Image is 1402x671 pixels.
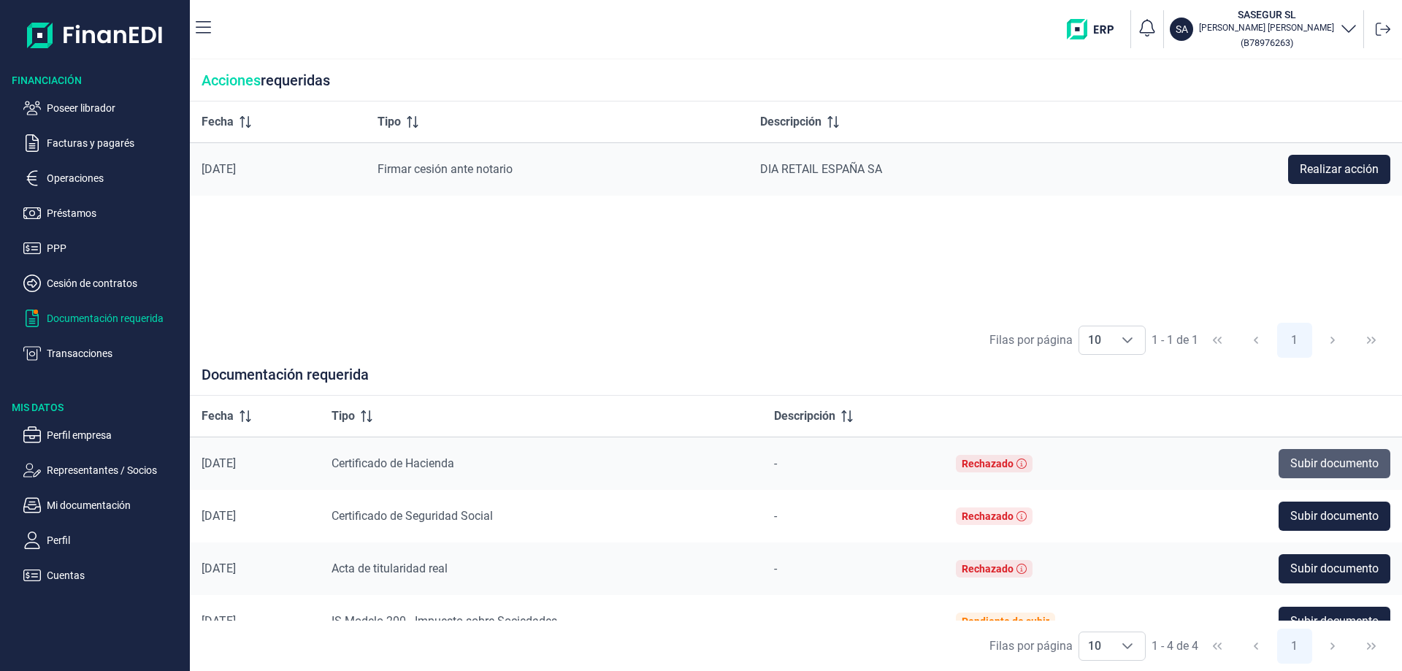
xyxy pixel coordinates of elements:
div: Rechazado [962,510,1014,522]
span: - [774,456,777,470]
button: Next Page [1315,629,1350,664]
button: Cesión de contratos [23,275,184,292]
img: Logo de aplicación [27,12,164,58]
p: SA [1176,22,1188,37]
span: Certificado de Hacienda [332,456,454,470]
button: Page 1 [1277,323,1312,358]
span: 10 [1079,632,1110,660]
button: First Page [1200,323,1235,358]
div: Choose [1110,632,1145,660]
span: - [774,509,777,523]
span: Tipo [332,407,355,425]
span: Subir documento [1290,455,1379,472]
span: - [774,561,777,575]
button: Last Page [1354,323,1389,358]
span: Subir documento [1290,507,1379,525]
p: Representantes / Socios [47,461,184,479]
div: [DATE] [202,162,354,177]
button: Subir documento [1279,554,1390,583]
span: Acciones [202,72,261,89]
button: SASASEGUR SL[PERSON_NAME] [PERSON_NAME](B78976263) [1170,7,1357,51]
div: requeridas [190,60,1402,101]
div: [DATE] [202,614,308,629]
p: Facturas y pagarés [47,134,184,152]
small: Copiar cif [1241,37,1293,48]
p: Mi documentación [47,496,184,514]
button: First Page [1200,629,1235,664]
span: Descripción [774,407,835,425]
div: [DATE] [202,456,308,471]
div: Pendiente de subir [962,616,1049,627]
span: Firmar cesión ante notario [378,162,513,176]
img: erp [1067,19,1125,39]
button: Transacciones [23,345,184,362]
div: Rechazado [962,458,1014,469]
button: Subir documento [1279,502,1390,531]
button: Subir documento [1279,449,1390,478]
button: Page 1 [1277,629,1312,664]
p: Operaciones [47,169,184,187]
div: Documentación requerida [190,366,1402,396]
span: Subir documento [1290,613,1379,630]
span: Acta de titularidad real [332,561,448,575]
button: Previous Page [1238,629,1273,664]
button: Poseer librador [23,99,184,117]
button: Préstamos [23,204,184,222]
span: 1 - 1 de 1 [1152,334,1198,346]
button: Perfil empresa [23,426,184,444]
p: [PERSON_NAME] [PERSON_NAME] [1199,22,1334,34]
span: Fecha [202,113,234,131]
p: Perfil empresa [47,426,184,444]
h3: SASEGUR SL [1199,7,1334,22]
button: Perfil [23,532,184,549]
button: Subir documento [1279,607,1390,636]
p: PPP [47,239,184,257]
button: Operaciones [23,169,184,187]
span: Descripción [760,113,821,131]
button: PPP [23,239,184,257]
span: Certificado de Seguridad Social [332,509,493,523]
div: [DATE] [202,561,308,576]
button: Documentación requerida [23,310,184,327]
span: IS Modelo 200 - Impuesto sobre Sociedades [332,614,557,628]
span: Tipo [378,113,401,131]
p: Poseer librador [47,99,184,117]
button: Last Page [1354,629,1389,664]
p: Transacciones [47,345,184,362]
button: Next Page [1315,323,1350,358]
span: 1 - 4 de 4 [1152,640,1198,652]
span: Realizar acción [1300,161,1379,178]
button: Realizar acción [1288,155,1390,184]
span: Fecha [202,407,234,425]
span: DIA RETAIL ESPAÑA SA [760,162,882,176]
button: Previous Page [1238,323,1273,358]
div: Choose [1110,326,1145,354]
span: - [774,614,777,628]
div: Filas por página [989,331,1073,349]
button: Mi documentación [23,496,184,514]
p: Cuentas [47,567,184,584]
div: Filas por página [989,637,1073,655]
button: Facturas y pagarés [23,134,184,152]
p: Documentación requerida [47,310,184,327]
div: Rechazado [962,563,1014,575]
button: Representantes / Socios [23,461,184,479]
div: [DATE] [202,509,308,524]
p: Préstamos [47,204,184,222]
span: Subir documento [1290,560,1379,578]
span: 10 [1079,326,1110,354]
p: Cesión de contratos [47,275,184,292]
p: Perfil [47,532,184,549]
button: Cuentas [23,567,184,584]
